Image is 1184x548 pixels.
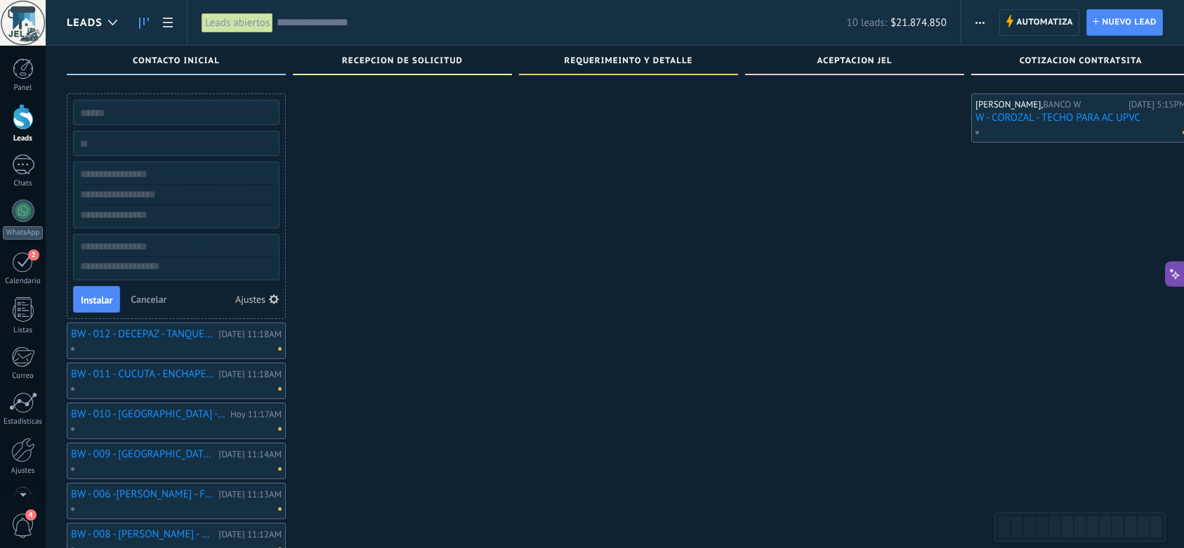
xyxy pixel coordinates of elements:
a: BW - 006 -[PERSON_NAME] - FILTRO AGUA TECHO LAMINAS [71,488,215,500]
span: Leads [67,16,103,30]
button: Cancelar [125,289,172,310]
div: Contacto inicial [74,56,279,68]
span: ACEPTACION JEL [817,56,892,66]
button: Instalar [73,286,120,313]
span: REQUERIMEINTO Y DETALLE [565,56,693,66]
div: [DATE] 11:13AM [218,490,282,499]
div: Panel [3,84,44,93]
span: Nuevo lead [1102,10,1157,35]
div: ACEPTACION JEL [752,56,957,68]
div: Chats [3,179,44,188]
span: Automatiza [1016,10,1073,35]
a: Automatiza [999,9,1079,36]
div: Estadísticas [3,417,44,426]
div: Calendario [3,277,44,286]
span: COTIZACION CONTRATSITA [1020,56,1143,66]
div: RECEPCION DE SOLICITUD [300,56,505,68]
div: Correo [3,372,44,381]
a: BW - 011 - CUCUTA - ENCHAPE PISO [71,368,215,380]
span: No hay nada asignado [278,427,282,431]
div: Listas [3,326,44,335]
span: No hay nada asignado [278,387,282,391]
div: Leads abiertos [202,13,273,33]
button: Ajustes [230,289,284,309]
span: 10 leads: [846,16,886,30]
div: [PERSON_NAME], [975,99,1125,110]
span: 4 [25,509,37,521]
span: Instalar [81,295,112,305]
span: $21.874.850 [890,16,947,30]
div: [DATE] 11:18AM [218,330,282,339]
span: Cancelar [131,293,166,306]
a: BW - 010 - [GEOGRAPHIC_DATA] - [GEOGRAPHIC_DATA] TABLERO [71,408,227,420]
span: 2 [28,249,39,261]
div: Leads [3,134,44,143]
div: [DATE] 11:18AM [218,370,282,379]
div: [DATE] 11:14AM [218,450,282,459]
div: COTIZACION CONTRATSITA [978,56,1183,68]
div: Ajustes [3,467,44,476]
div: REQUERIMEINTO Y DETALLE [526,56,731,68]
a: BW - 009 - [GEOGRAPHIC_DATA] - REPORTO HUMEDAD EN EL AREA [PERSON_NAME] DEL ARCHIVO. (CIELO RASO [71,448,215,460]
a: Nuevo lead [1086,9,1163,36]
span: No hay nada asignado [278,467,282,471]
div: [DATE] 11:12AM [218,530,282,539]
div: Hoy 11:17AM [230,410,282,419]
span: No hay nada asignado [278,347,282,351]
span: BANCO W [1043,98,1081,110]
a: BW - 012 - DECEPAZ - TANQUE DE AGUA [71,328,215,340]
span: RECEPCION DE SOLICITUD [342,56,463,66]
span: No hay nada asignado [278,507,282,511]
div: Ajustes [235,294,265,304]
span: Contacto inicial [133,56,220,66]
a: BW - 008 - [PERSON_NAME] - CAMBIO DE 7 VALDOSAS Y ARREGLO DE HUMEDAD [71,528,215,540]
div: WhatsApp [3,226,43,240]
